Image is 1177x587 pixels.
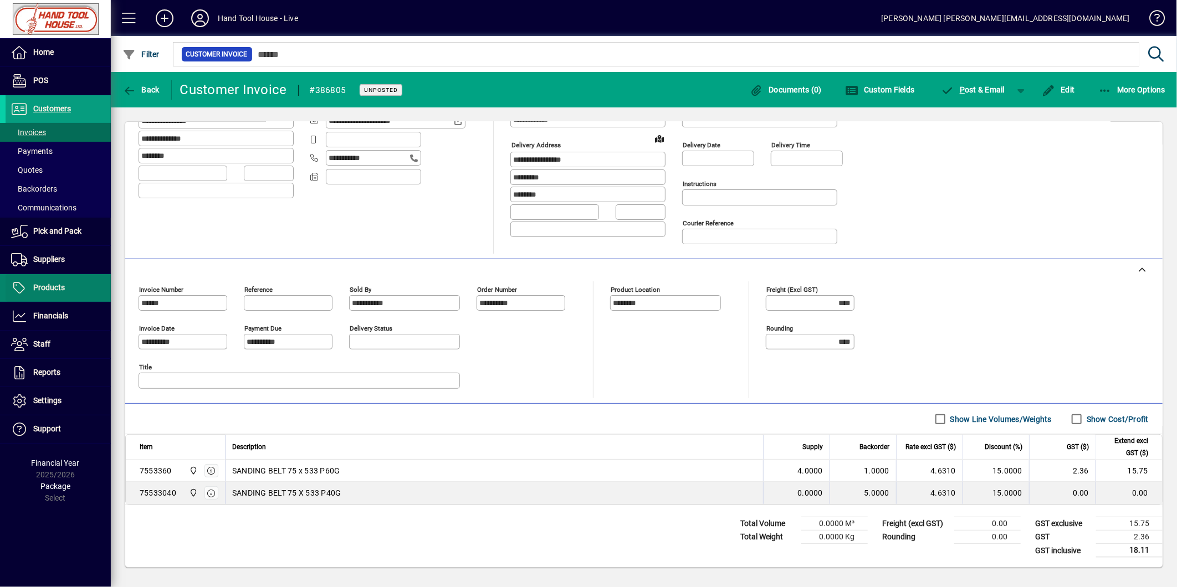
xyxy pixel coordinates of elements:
mat-label: Product location [611,286,660,293]
mat-label: Rounding [766,325,793,332]
span: Frankton [186,487,199,499]
span: Products [33,283,65,292]
span: Quotes [11,166,43,174]
span: POS [33,76,48,85]
span: Item [140,441,153,453]
span: Communications [11,203,76,212]
mat-label: Invoice date [139,325,175,332]
td: 2.36 [1096,531,1163,544]
button: Back [120,80,162,100]
td: 18.11 [1096,544,1163,558]
td: Total Weight [735,531,801,544]
span: Backorder [859,441,889,453]
td: Freight (excl GST) [877,517,954,531]
mat-label: Delivery time [771,141,810,149]
mat-label: Title [139,363,152,371]
span: 1.0000 [864,465,890,476]
mat-label: Courier Reference [683,219,734,227]
a: Quotes [6,161,111,179]
span: Customer Invoice [186,49,248,60]
span: Custom Fields [845,85,915,94]
span: Financials [33,311,68,320]
span: Description [232,441,266,453]
div: #386805 [310,81,346,99]
div: 7553360 [140,465,172,476]
a: Products [6,274,111,302]
div: Customer Invoice [180,81,287,99]
span: Settings [33,396,62,405]
span: Supply [802,441,823,453]
button: Edit [1039,80,1078,100]
a: POS [6,67,111,95]
a: Communications [6,198,111,217]
td: 0.0000 M³ [801,517,868,531]
mat-label: Reference [244,286,273,293]
span: Documents (0) [750,85,822,94]
span: Pick and Pack [33,226,81,235]
a: Suppliers [6,246,111,274]
span: Invoices [11,128,46,137]
mat-label: Sold by [350,286,371,293]
span: Staff [33,339,50,348]
a: View on map [651,130,668,147]
a: Payments [6,142,111,161]
span: Edit [1042,85,1075,94]
span: 5.0000 [864,487,890,498]
mat-label: Order number [477,286,517,293]
label: Show Line Volumes/Weights [948,414,1052,425]
mat-label: Delivery date [683,141,720,149]
td: GST inclusive [1030,544,1096,558]
div: Hand Tool House - Live [218,9,298,27]
span: Package [40,482,70,491]
span: Extend excl GST ($) [1103,435,1148,459]
span: 4.0000 [798,465,823,476]
td: 15.0000 [963,482,1029,504]
a: Support [6,415,111,443]
span: Home [33,48,54,56]
span: 0.0000 [798,487,823,498]
td: 0.00 [954,517,1021,531]
app-page-header-button: Back [111,80,172,100]
span: Back [122,85,160,94]
mat-label: Invoice number [139,286,183,293]
span: Rate excl GST ($) [905,441,956,453]
div: [PERSON_NAME] [PERSON_NAME][EMAIL_ADDRESS][DOMAIN_NAME] [881,9,1130,27]
button: Profile [182,8,218,28]
td: GST [1030,531,1096,544]
a: Financials [6,302,111,330]
a: Backorders [6,179,111,198]
span: More Options [1098,85,1166,94]
a: Settings [6,387,111,415]
span: SANDING BELT 75 x 533 P60G [232,465,340,476]
span: Frankton [186,465,199,477]
mat-label: Payment due [244,325,282,332]
span: Suppliers [33,255,65,264]
button: Custom Fields [842,80,918,100]
span: Filter [122,50,160,59]
a: Reports [6,359,111,387]
span: P [960,85,965,94]
td: 15.75 [1096,460,1162,482]
td: Total Volume [735,517,801,531]
a: Invoices [6,123,111,142]
td: 0.00 [1096,482,1162,504]
a: Pick and Pack [6,218,111,245]
mat-label: Instructions [683,180,717,188]
td: 0.0000 Kg [801,531,868,544]
button: Filter [120,44,162,64]
span: Support [33,424,61,433]
span: Payments [11,147,53,156]
label: Show Cost/Profit [1084,414,1149,425]
button: Documents (0) [747,80,825,100]
span: Financial Year [32,459,80,467]
td: GST exclusive [1030,517,1096,531]
td: 15.75 [1096,517,1163,531]
td: 15.0000 [963,460,1029,482]
div: 4.6310 [903,465,956,476]
a: Staff [6,331,111,358]
span: Reports [33,368,60,377]
a: Knowledge Base [1141,2,1163,38]
td: 0.00 [954,531,1021,544]
button: More Options [1096,80,1169,100]
span: Unposted [364,86,398,94]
